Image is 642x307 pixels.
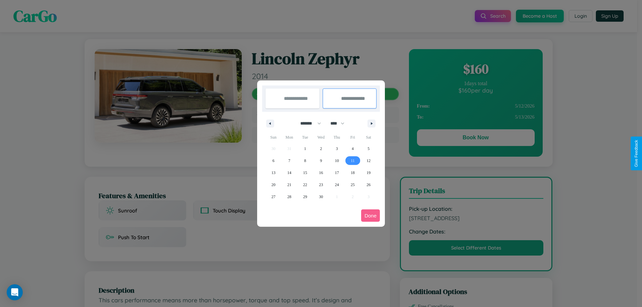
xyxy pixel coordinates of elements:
span: 10 [335,155,339,167]
button: 16 [313,167,329,179]
span: 5 [367,143,369,155]
button: 25 [345,179,360,191]
button: 1 [297,143,313,155]
span: Sat [361,132,377,143]
button: 27 [265,191,281,203]
span: 9 [320,155,322,167]
button: Done [361,209,380,222]
button: 4 [345,143,360,155]
span: 26 [366,179,370,191]
span: 20 [272,179,276,191]
button: 7 [281,155,297,167]
span: 15 [303,167,307,179]
span: 8 [304,155,306,167]
button: 28 [281,191,297,203]
button: 15 [297,167,313,179]
span: 1 [304,143,306,155]
span: 16 [319,167,323,179]
span: Thu [329,132,345,143]
button: 22 [297,179,313,191]
button: 24 [329,179,345,191]
span: 22 [303,179,307,191]
span: 7 [288,155,290,167]
button: 23 [313,179,329,191]
span: 21 [287,179,291,191]
button: 10 [329,155,345,167]
button: 2 [313,143,329,155]
span: 13 [272,167,276,179]
button: 20 [265,179,281,191]
button: 9 [313,155,329,167]
span: 19 [366,167,370,179]
button: 3 [329,143,345,155]
span: Tue [297,132,313,143]
span: 27 [272,191,276,203]
span: 11 [351,155,355,167]
span: 3 [336,143,338,155]
button: 14 [281,167,297,179]
span: 2 [320,143,322,155]
button: 11 [345,155,360,167]
button: 17 [329,167,345,179]
span: 18 [351,167,355,179]
button: 13 [265,167,281,179]
button: 18 [345,167,360,179]
button: 29 [297,191,313,203]
span: 28 [287,191,291,203]
span: Mon [281,132,297,143]
span: 25 [351,179,355,191]
span: 6 [273,155,275,167]
div: Give Feedback [634,140,639,167]
button: 21 [281,179,297,191]
button: 12 [361,155,377,167]
span: Fri [345,132,360,143]
span: Wed [313,132,329,143]
button: 30 [313,191,329,203]
div: Open Intercom Messenger [7,284,23,300]
button: 6 [265,155,281,167]
button: 19 [361,167,377,179]
span: 23 [319,179,323,191]
button: 8 [297,155,313,167]
span: 14 [287,167,291,179]
span: 4 [352,143,354,155]
button: 5 [361,143,377,155]
span: 29 [303,191,307,203]
span: 30 [319,191,323,203]
span: 17 [335,167,339,179]
span: 12 [366,155,370,167]
button: 26 [361,179,377,191]
span: Sun [265,132,281,143]
span: 24 [335,179,339,191]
